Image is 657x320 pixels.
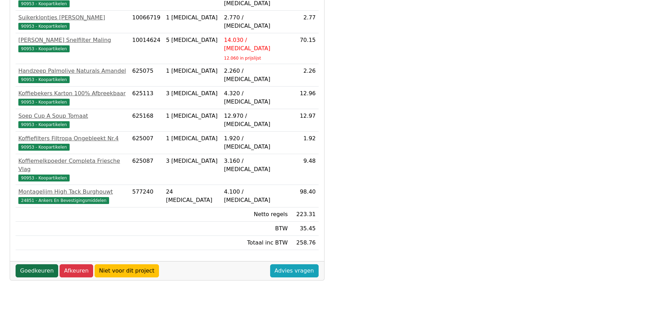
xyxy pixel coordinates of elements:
a: Koffiefilters Filtropa Ongebleekt Nr.490953 - Koopartikelen [18,134,127,151]
td: 625007 [130,132,163,154]
div: 1.920 / [MEDICAL_DATA] [224,134,288,151]
div: Montagelijm High Tack Burghouwt [18,188,127,196]
sub: 12.060 in prijslijst [224,56,261,61]
a: Handzeep Palmolive Naturals Amandel90953 - Koopartikelen [18,67,127,83]
div: Suikerklontjes [PERSON_NAME] [18,14,127,22]
div: 3 [MEDICAL_DATA] [166,89,219,98]
a: Koffiemelkpoeder Completa Friesche Vlag90953 - Koopartikelen [18,157,127,182]
td: 70.15 [291,33,319,64]
td: 98.40 [291,185,319,207]
td: 9.48 [291,154,319,185]
span: 90953 - Koopartikelen [18,99,70,106]
span: 90953 - Koopartikelen [18,121,70,128]
td: 577240 [130,185,163,207]
span: 90953 - Koopartikelen [18,175,70,181]
td: 2.26 [291,64,319,87]
div: 14.030 / [MEDICAL_DATA] [224,36,288,53]
div: 24 [MEDICAL_DATA] [166,188,219,204]
a: Montagelijm High Tack Burghouwt24851 - Ankers En Bevestigingsmiddelen [18,188,127,204]
div: 1 [MEDICAL_DATA] [166,14,219,22]
td: 625168 [130,109,163,132]
div: 2.260 / [MEDICAL_DATA] [224,67,288,83]
span: 90953 - Koopartikelen [18,144,70,151]
div: Soep Cup A Soup Tomaat [18,112,127,120]
span: 90953 - Koopartikelen [18,0,70,7]
div: 12.970 / [MEDICAL_DATA] [224,112,288,128]
div: 2.770 / [MEDICAL_DATA] [224,14,288,30]
div: Koffiebekers Karton 100% Afbreekbaar [18,89,127,98]
a: Soep Cup A Soup Tomaat90953 - Koopartikelen [18,112,127,128]
td: 10066719 [130,11,163,33]
a: Niet voor dit project [95,264,159,277]
a: Koffiebekers Karton 100% Afbreekbaar90953 - Koopartikelen [18,89,127,106]
a: Advies vragen [270,264,319,277]
td: 10014624 [130,33,163,64]
div: 1 [MEDICAL_DATA] [166,112,219,120]
td: 12.97 [291,109,319,132]
div: [PERSON_NAME] Snelfilter Maling [18,36,127,44]
a: [PERSON_NAME] Snelfilter Maling90953 - Koopartikelen [18,36,127,53]
div: Koffiefilters Filtropa Ongebleekt Nr.4 [18,134,127,143]
a: Suikerklontjes [PERSON_NAME]90953 - Koopartikelen [18,14,127,30]
div: 4.100 / [MEDICAL_DATA] [224,188,288,204]
a: Goedkeuren [16,264,58,277]
td: 258.76 [291,236,319,250]
td: 223.31 [291,207,319,222]
div: Koffiemelkpoeder Completa Friesche Vlag [18,157,127,174]
td: BTW [221,222,291,236]
div: 5 [MEDICAL_DATA] [166,36,219,44]
div: Handzeep Palmolive Naturals Amandel [18,67,127,75]
span: 90953 - Koopartikelen [18,23,70,30]
div: 1 [MEDICAL_DATA] [166,134,219,143]
td: 625087 [130,154,163,185]
div: 3 [MEDICAL_DATA] [166,157,219,165]
td: 625075 [130,64,163,87]
td: 625113 [130,87,163,109]
td: 12.96 [291,87,319,109]
span: 90953 - Koopartikelen [18,76,70,83]
span: 90953 - Koopartikelen [18,45,70,52]
td: Netto regels [221,207,291,222]
div: 3.160 / [MEDICAL_DATA] [224,157,288,174]
td: 2.77 [291,11,319,33]
td: Totaal inc BTW [221,236,291,250]
td: 1.92 [291,132,319,154]
div: 4.320 / [MEDICAL_DATA] [224,89,288,106]
span: 24851 - Ankers En Bevestigingsmiddelen [18,197,109,204]
div: 1 [MEDICAL_DATA] [166,67,219,75]
a: Afkeuren [60,264,93,277]
td: 35.45 [291,222,319,236]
